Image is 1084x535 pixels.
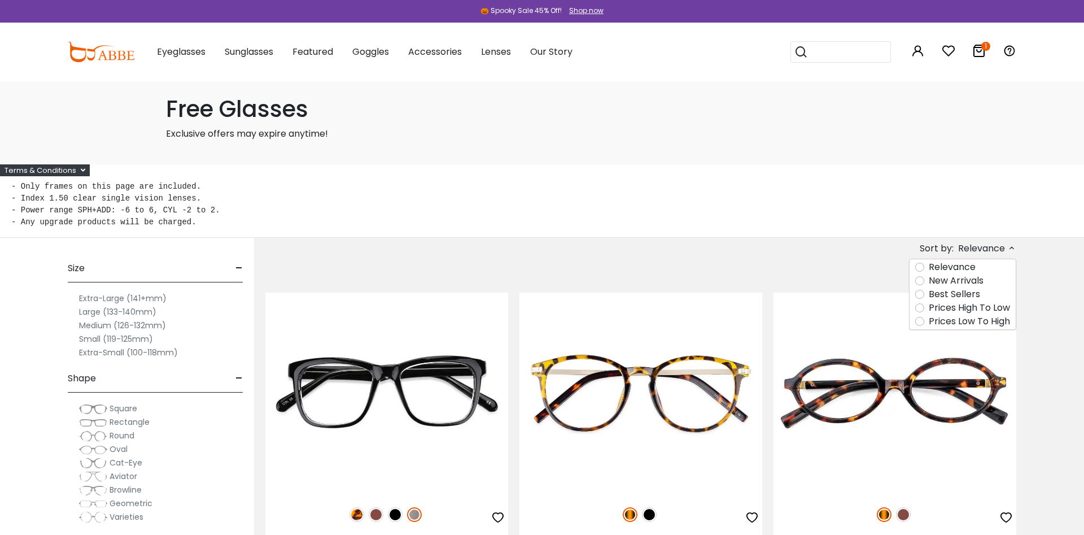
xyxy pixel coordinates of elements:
img: abbeglasses.com [68,42,134,62]
img: Aviator.png [79,471,107,482]
div: Shop now [569,6,604,16]
label: Extra-Large (141+mm) [79,292,167,305]
img: Brown [369,507,383,522]
span: Oval [110,443,128,455]
h1: Free Glasses [166,95,918,123]
label: Relevance [929,260,976,274]
label: Best Sellers [929,288,980,301]
span: Browline [110,484,142,495]
label: Prices Low To High [929,315,1010,328]
span: Relevance [958,238,1005,259]
span: Cat-Eye [110,457,142,468]
label: New Arrivals [929,274,984,288]
span: Round [110,430,134,441]
span: Rectangle [110,416,150,428]
img: Tortoise [877,507,891,522]
span: Our Story [530,45,572,58]
img: Tortoise Callie - Combination ,Universal Bridge Fit [519,293,762,495]
span: Varieties [110,511,143,523]
img: Geometric.png [79,498,107,510]
span: Sort by: [920,242,954,255]
img: Oval.png [79,444,107,455]
a: 1 [972,46,986,59]
img: Browline.png [79,485,107,496]
span: Sunglasses [225,45,273,58]
i: 1 [981,42,990,51]
span: Square [110,403,137,414]
span: Aviator [110,471,137,482]
img: Leopard [349,507,364,522]
span: Lenses [481,45,511,58]
span: - [235,365,243,392]
img: Rectangle.png [79,417,107,428]
span: Size [68,255,85,282]
div: 🎃 Spooky Sale 45% Off! [480,6,562,16]
pre: - Only frames on this page are included. - Index 1.50 clear single vision lenses. - Power range S... [11,181,1073,228]
img: Gun Laya - Plastic ,Universal Bridge Fit [265,293,508,495]
img: Tortoise Knowledge - Acetate ,Universal Bridge Fit [773,293,1016,495]
img: Black [642,507,657,522]
span: Featured [292,45,333,58]
p: Exclusive offers may expire anytime! [166,127,918,141]
label: Prices High To Low [929,301,1010,315]
a: Shop now [563,6,604,15]
label: Small (119-125mm) [79,332,153,346]
span: Shape [68,365,96,392]
img: Tortoise [623,507,637,522]
img: Round.png [79,430,107,442]
img: Varieties.png [79,511,107,523]
img: Black [388,507,403,522]
span: Accessories [408,45,462,58]
img: Brown [896,507,911,522]
span: Goggles [352,45,389,58]
label: Extra-Small (100-118mm) [79,346,178,359]
span: Geometric [110,498,152,509]
span: - [235,255,243,282]
label: Medium (126-132mm) [79,319,166,332]
img: Cat-Eye.png [79,458,107,469]
img: Gun [407,507,422,522]
span: Eyeglasses [157,45,206,58]
label: Large (133-140mm) [79,305,156,319]
img: Square.png [79,403,107,415]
